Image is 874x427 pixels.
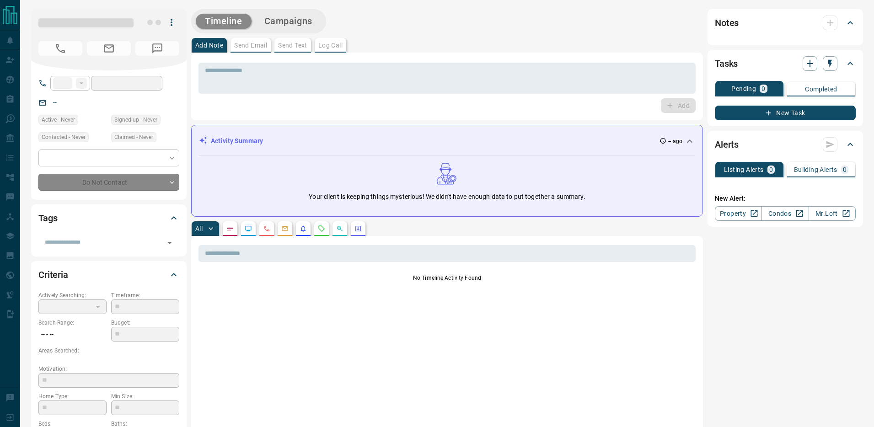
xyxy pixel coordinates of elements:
p: Home Type: [38,392,107,400]
span: Claimed - Never [114,133,153,142]
p: Areas Searched: [38,347,179,355]
svg: Requests [318,225,325,232]
svg: Emails [281,225,289,232]
h2: Alerts [715,137,739,152]
p: Budget: [111,319,179,327]
button: Open [163,236,176,249]
p: All [195,225,203,232]
p: 0 [769,166,773,173]
button: New Task [715,106,856,120]
h2: Tasks [715,56,738,71]
p: 0 [843,166,847,173]
p: -- ago [668,137,682,145]
h2: Criteria [38,267,68,282]
div: Alerts [715,133,856,155]
p: Actively Searching: [38,291,107,299]
p: Pending [731,85,756,92]
p: 0 [761,85,765,92]
p: Timeframe: [111,291,179,299]
p: Add Note [195,42,223,48]
svg: Opportunities [336,225,343,232]
p: -- - -- [38,327,107,342]
div: Tags [38,207,179,229]
a: Mr.Loft [809,206,856,221]
a: Property [715,206,762,221]
button: Campaigns [255,14,322,29]
span: No Email [87,41,131,56]
p: Search Range: [38,319,107,327]
div: Activity Summary-- ago [199,133,695,149]
svg: Notes [226,225,234,232]
div: Do Not Contact [38,174,179,191]
svg: Calls [263,225,270,232]
p: Min Size: [111,392,179,400]
svg: Agent Actions [354,225,362,232]
a: Condos [761,206,809,221]
span: Contacted - Never [42,133,86,142]
div: Notes [715,12,856,34]
div: Tasks [715,53,856,75]
div: Criteria [38,264,179,286]
p: Your client is keeping things mysterious! We didn't have enough data to put together a summary. [309,192,585,202]
svg: Lead Browsing Activity [245,225,252,232]
p: Motivation: [38,365,179,373]
p: Building Alerts [794,166,837,173]
p: No Timeline Activity Found [198,274,696,282]
h2: Tags [38,211,57,225]
svg: Listing Alerts [300,225,307,232]
p: New Alert: [715,194,856,203]
span: No Number [135,41,179,56]
p: Completed [805,86,837,92]
span: Active - Never [42,115,75,124]
p: Listing Alerts [724,166,764,173]
span: No Number [38,41,82,56]
a: -- [53,99,57,106]
p: Activity Summary [211,136,263,146]
button: Timeline [196,14,252,29]
span: Signed up - Never [114,115,157,124]
h2: Notes [715,16,739,30]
